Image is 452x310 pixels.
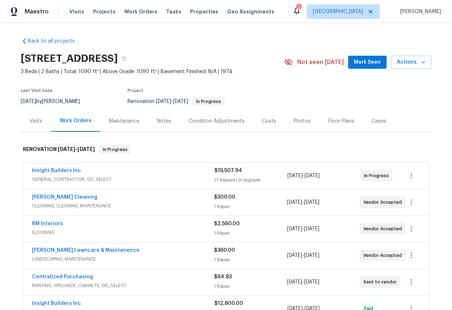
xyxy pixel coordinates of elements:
span: $12,800.00 [214,301,243,306]
span: Vendor Accepted [363,252,405,259]
span: PAINTING, APPLIANCE, CABINETS, OD_SELECT [32,282,214,289]
span: In Progress [364,172,392,179]
span: [DATE] [58,147,75,152]
span: Last Visit Date [21,88,53,93]
span: [DATE] [287,253,302,258]
span: $94.83 [214,274,232,279]
span: 3 Beds | 2 Baths | Total: 1090 ft² | Above Grade: 1090 ft² | Basement Finished: N/A | 1974 [21,68,284,75]
span: Vendor Accepted [363,199,405,206]
div: Work Orders [60,117,92,124]
span: Projects [93,8,116,15]
span: Geo Assignments [227,8,274,15]
span: [DATE] [304,200,319,205]
span: [DATE] [304,279,319,285]
span: In Progress [100,146,130,153]
a: [PERSON_NAME] Cleaning [32,195,97,200]
span: $19,507.94 [214,168,242,173]
div: 1 Repair [214,230,287,237]
span: GENERAL_CONTRACTOR, OD_SELECT [32,176,214,183]
span: Work Orders [124,8,157,15]
span: [DATE] [304,173,320,178]
div: Condition Adjustments [189,118,245,125]
span: In Progress [193,99,224,104]
span: $360.00 [214,248,235,253]
span: LANDSCAPING_MAINTENANCE [32,255,214,263]
div: Visits [29,118,42,125]
span: CLEANING, CLEANING_MAINTENANCE [32,202,214,210]
span: Project [128,88,144,93]
span: $2,560.00 [214,221,240,226]
div: 1 Repair [214,283,287,290]
div: by [PERSON_NAME] [21,97,89,106]
span: - [156,99,188,104]
span: Actions [397,58,425,67]
div: RENOVATION [DATE]-[DATE]In Progress [21,138,431,161]
span: [DATE] [156,99,171,104]
span: Not seen [DATE] [297,59,344,66]
span: Maestro [25,8,49,15]
span: [PERSON_NAME] [397,8,441,15]
button: Actions [391,56,431,69]
a: Insight Builders Inc [32,301,81,306]
span: [DATE] [287,173,303,178]
span: [GEOGRAPHIC_DATA] [313,8,363,15]
a: Centralized Purchasing [32,274,93,279]
button: Copy Address [118,52,131,65]
span: Tasks [166,9,181,14]
div: Photos [294,118,311,125]
div: 3 [296,4,301,12]
div: Cases [371,118,386,125]
h2: [STREET_ADDRESS] [21,55,118,62]
span: - [287,278,319,286]
span: Sent to vendor [363,278,400,286]
a: [PERSON_NAME] Lawncare & Maintanence [32,248,140,253]
a: Back to all projects [21,37,90,45]
span: FLOORING [32,229,214,236]
span: Vendor Accepted [363,225,405,232]
span: [DATE] [304,253,319,258]
div: Costs [262,118,276,125]
span: Visits [69,8,84,15]
a: RM Interiors [32,221,63,226]
span: [DATE] [77,147,95,152]
span: [DATE] [173,99,188,104]
span: - [287,172,320,179]
button: Mark Seen [348,56,387,69]
div: Notes [157,118,171,125]
span: - [287,199,319,206]
span: - [58,147,95,152]
h6: RENOVATION [23,145,95,154]
span: [DATE] [21,99,36,104]
span: Properties [190,8,218,15]
span: $300.00 [214,195,235,200]
span: [DATE] [287,279,302,285]
div: 1 Repair [214,203,287,210]
span: [DATE] [287,226,302,231]
a: Insight Builders Inc [32,168,81,173]
span: [DATE] [304,226,319,231]
span: - [287,252,319,259]
div: Maintenance [109,118,140,125]
span: [DATE] [287,200,302,205]
span: Mark Seen [354,58,381,67]
div: 21 Repairs | 9 Upgrade [214,176,287,184]
span: - [287,225,319,232]
span: Renovation [128,99,225,104]
div: Floor Plans [328,118,354,125]
div: 1 Repair [214,256,287,263]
